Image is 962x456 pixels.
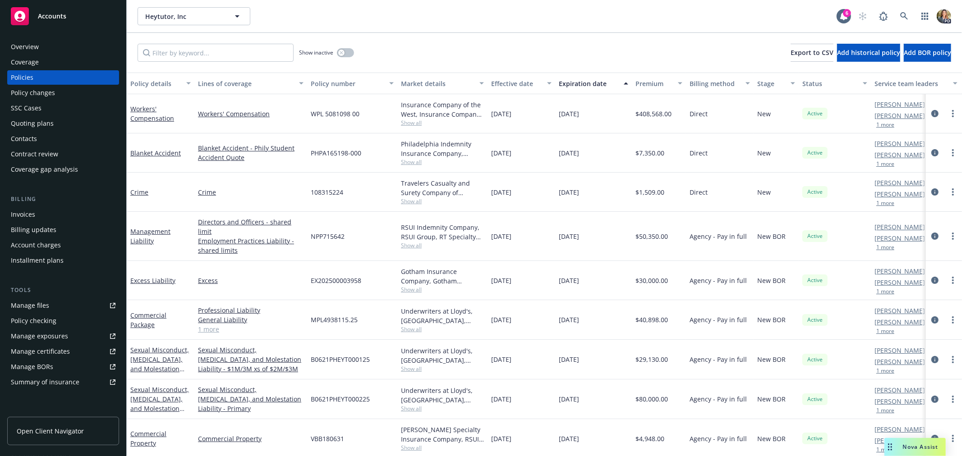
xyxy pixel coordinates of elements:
div: Summary of insurance [11,375,79,389]
div: Contacts [11,132,37,146]
span: Add historical policy [837,48,900,57]
span: New BOR [757,434,786,443]
a: [PERSON_NAME] [875,100,925,109]
span: PHPA165198-000 [311,148,361,158]
div: RSUI Indemnity Company, RSUI Group, RT Specialty Insurance Services, LLC (RSG Specialty, LLC) [401,223,484,242]
span: $80,000.00 [635,394,668,404]
div: Underwriters at Lloyd's, [GEOGRAPHIC_DATA], [PERSON_NAME] of [GEOGRAPHIC_DATA], [GEOGRAPHIC_DATA] [401,386,484,405]
span: [DATE] [559,394,579,404]
span: Show all [401,286,484,293]
div: Philadelphia Indemnity Insurance Company, [GEOGRAPHIC_DATA] Insurance Companies [401,139,484,158]
a: Policy checking [7,314,119,328]
button: 1 more [876,368,894,374]
button: Service team leaders [871,73,961,94]
a: [PERSON_NAME] [875,436,925,445]
span: EX202500003958 [311,276,361,285]
a: Coverage gap analysis [7,162,119,177]
span: Agency - Pay in full [690,355,747,364]
a: more [948,147,958,158]
div: Coverage gap analysis [11,162,78,177]
a: Manage files [7,298,119,313]
div: Expiration date [559,79,618,88]
span: $29,130.00 [635,355,668,364]
span: [DATE] [559,315,579,324]
a: more [948,275,958,286]
span: [DATE] [491,355,511,364]
span: Active [806,149,824,157]
button: Premium [632,73,686,94]
span: [DATE] [559,232,579,241]
button: Effective date [488,73,555,94]
div: Installment plans [11,253,64,268]
a: [PERSON_NAME] [875,178,925,187]
a: Professional Liability [198,306,304,315]
span: Add BOR policy [904,48,951,57]
button: Billing method [686,73,754,94]
a: Billing updates [7,223,119,237]
span: New [757,148,771,158]
a: [PERSON_NAME] [875,397,925,406]
div: Invoices [11,207,35,222]
a: [PERSON_NAME] [875,317,925,327]
a: Workers' Compensation [198,109,304,119]
img: photo [937,9,951,23]
span: New BOR [757,394,786,404]
span: Show inactive [299,49,333,56]
div: Quoting plans [11,116,54,131]
a: more [948,354,958,365]
span: Active [806,395,824,403]
span: Agency - Pay in full [690,434,747,443]
div: Lines of coverage [198,79,294,88]
button: Market details [397,73,488,94]
div: Drag to move [884,438,896,456]
span: [DATE] [559,148,579,158]
a: [PERSON_NAME] [875,424,925,434]
a: Search [895,7,913,25]
span: Show all [401,444,484,451]
a: Excess [198,276,304,285]
div: Insurance Company of the West, Insurance Company of the West (ICW) [401,100,484,119]
a: Overview [7,40,119,54]
a: Blanket Accident [130,149,181,157]
span: [DATE] [491,109,511,119]
a: [PERSON_NAME] [875,385,925,395]
span: $40,898.00 [635,315,668,324]
span: $408,568.00 [635,109,672,119]
span: [DATE] [491,232,511,241]
div: Policy checking [11,314,56,328]
span: Agency - Pay in full [690,394,747,404]
span: NPP715642 [311,232,345,241]
div: Policy changes [11,86,55,100]
span: $1,509.00 [635,187,664,197]
div: Policy number [311,79,384,88]
a: Management Liability [130,227,170,245]
span: Agency - Pay in full [690,276,747,285]
a: circleInformation [930,315,940,325]
div: Manage certificates [11,344,70,359]
a: 1 more [198,324,304,334]
button: 1 more [876,408,894,413]
a: circleInformation [930,433,940,444]
span: Open Client Navigator [17,426,84,436]
a: more [948,231,958,242]
span: $50,350.00 [635,232,668,241]
button: 1 more [876,328,894,334]
a: Invoices [7,207,119,222]
a: Accounts [7,4,119,29]
span: [DATE] [559,355,579,364]
a: more [948,187,958,197]
span: Nova Assist [903,443,939,451]
div: Stage [757,79,785,88]
a: [PERSON_NAME] [875,266,925,276]
a: Quoting plans [7,116,119,131]
span: [DATE] [559,276,579,285]
span: [DATE] [559,187,579,197]
a: Crime [198,187,304,197]
a: circleInformation [930,147,940,158]
a: Manage exposures [7,329,119,343]
div: Billing method [690,79,740,88]
a: Manage certificates [7,344,119,359]
a: [PERSON_NAME] [875,222,925,232]
div: Coverage [11,55,39,69]
button: Lines of coverage [194,73,307,94]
